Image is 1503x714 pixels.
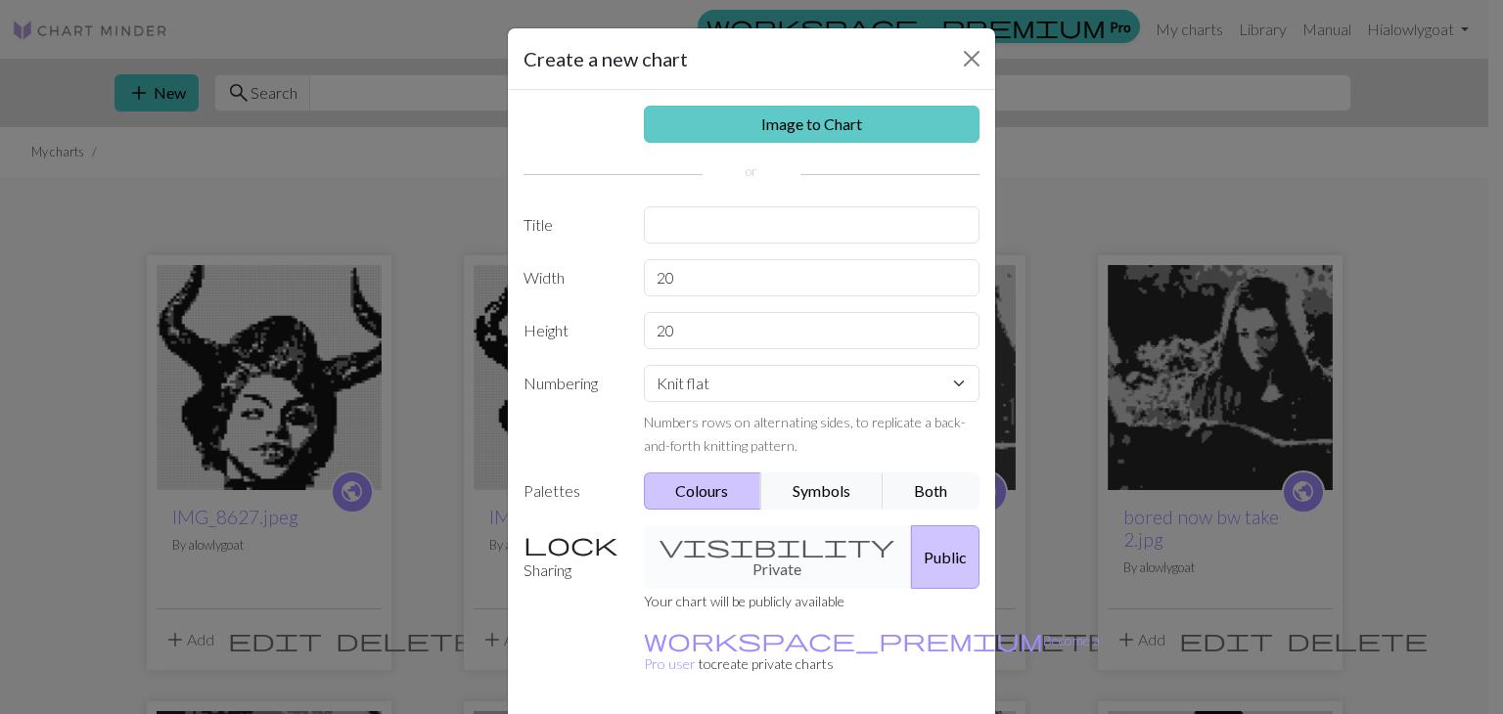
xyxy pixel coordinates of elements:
[512,259,632,296] label: Width
[644,632,1100,672] a: Become a Pro user
[644,106,980,143] a: Image to Chart
[512,472,632,510] label: Palettes
[883,472,980,510] button: Both
[512,525,632,589] label: Sharing
[524,44,688,73] h5: Create a new chart
[644,472,762,510] button: Colours
[644,626,1043,653] span: workspace_premium
[911,525,979,589] button: Public
[512,206,632,244] label: Title
[644,632,1100,672] small: to create private charts
[644,593,844,609] small: Your chart will be publicly available
[644,414,966,454] small: Numbers rows on alternating sides, to replicate a back-and-forth knitting pattern.
[512,312,632,349] label: Height
[760,472,884,510] button: Symbols
[512,365,632,457] label: Numbering
[956,43,987,74] button: Close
